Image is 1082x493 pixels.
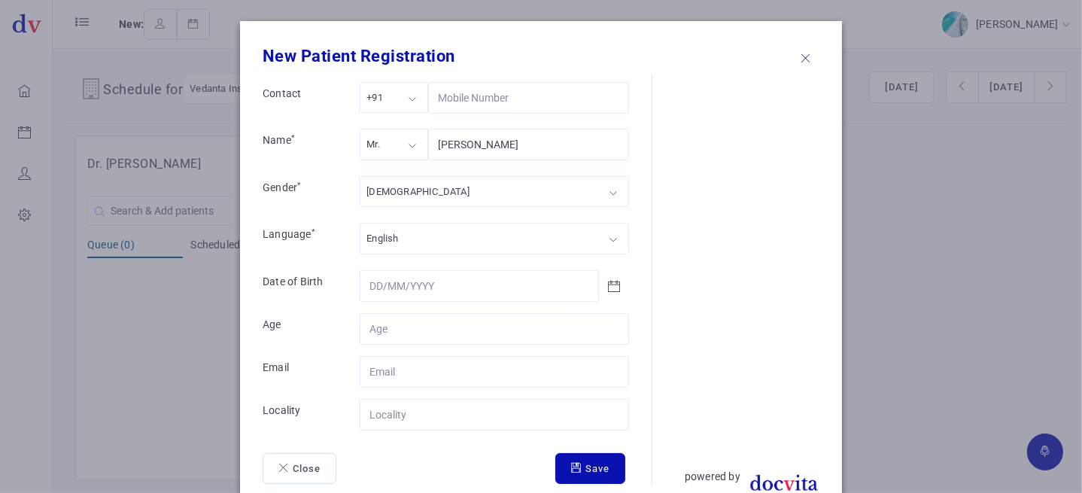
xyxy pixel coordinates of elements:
label: Email [251,360,348,382]
label: Age [251,317,348,339]
input: Locality [360,399,629,431]
label: Gender [251,180,348,205]
input: Name [428,129,629,160]
div: Mr. [366,135,380,153]
div: +91 [366,89,383,106]
input: Age [360,313,629,345]
label: Name [251,132,348,158]
input: Mobile Number [428,82,629,114]
input: DD/MM/YYYY [360,270,599,302]
p: powered by [685,467,740,487]
label: Language [251,227,348,252]
label: Contact [251,86,348,111]
label: Date of Birth [251,274,348,296]
button: Save [555,453,625,485]
b: New Patient Registration [263,47,455,65]
button: Close [263,453,336,485]
div: [DEMOGRAPHIC_DATA] [366,183,470,200]
label: Locality [251,403,348,425]
input: Email [360,356,629,388]
div: English [366,230,398,247]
